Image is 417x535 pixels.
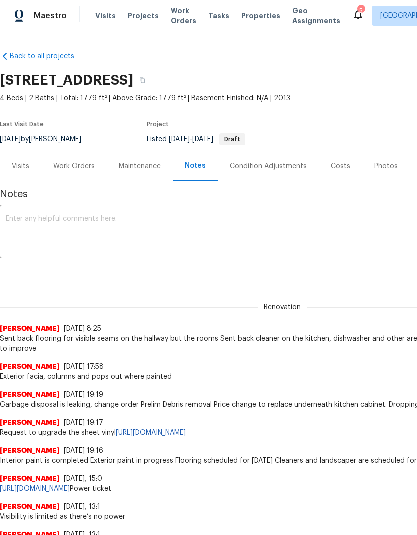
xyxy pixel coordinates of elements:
[292,6,340,26] span: Geo Assignments
[95,11,116,21] span: Visits
[192,136,213,143] span: [DATE]
[119,161,161,171] div: Maintenance
[220,136,244,142] span: Draft
[133,71,151,89] button: Copy Address
[230,161,307,171] div: Condition Adjustments
[64,475,102,482] span: [DATE], 15:0
[64,419,103,426] span: [DATE] 19:17
[208,12,229,19] span: Tasks
[53,161,95,171] div: Work Orders
[331,161,350,171] div: Costs
[64,503,100,510] span: [DATE], 13:1
[64,391,103,398] span: [DATE] 19:19
[64,363,104,370] span: [DATE] 17:58
[116,429,186,436] a: [URL][DOMAIN_NAME]
[258,302,307,312] span: Renovation
[147,136,245,143] span: Listed
[241,11,280,21] span: Properties
[34,11,67,21] span: Maestro
[12,161,29,171] div: Visits
[171,6,196,26] span: Work Orders
[128,11,159,21] span: Projects
[64,447,103,454] span: [DATE] 19:16
[169,136,213,143] span: -
[374,161,398,171] div: Photos
[147,121,169,127] span: Project
[64,325,101,332] span: [DATE] 8:25
[357,6,364,16] div: 5
[169,136,190,143] span: [DATE]
[185,161,206,171] div: Notes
